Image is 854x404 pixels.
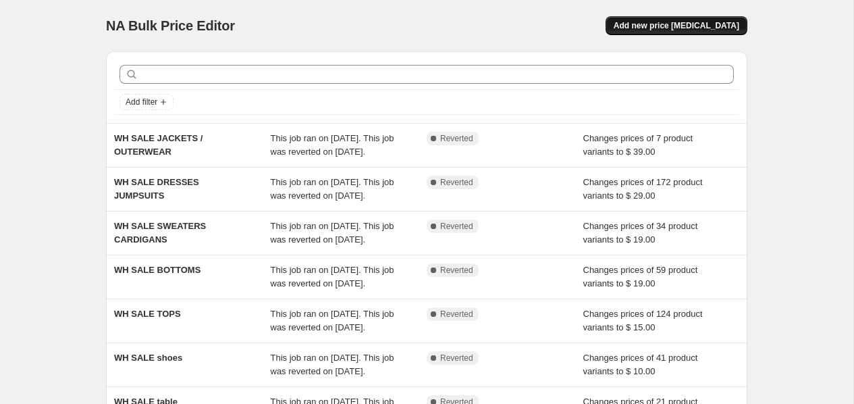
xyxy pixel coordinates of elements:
span: Changes prices of 124 product variants to $ 15.00 [583,309,703,332]
span: WH SALE shoes [114,353,182,363]
span: Changes prices of 7 product variants to $ 39.00 [583,133,693,157]
button: Add new price [MEDICAL_DATA] [606,16,747,35]
button: Add filter [119,94,174,110]
span: Changes prices of 59 product variants to $ 19.00 [583,265,698,288]
span: WH SALE TOPS [114,309,181,319]
span: WH SALE BOTTOMS [114,265,201,275]
span: NA Bulk Price Editor [106,18,235,33]
span: This job ran on [DATE]. This job was reverted on [DATE]. [271,133,394,157]
span: Reverted [440,265,473,276]
span: Reverted [440,309,473,320]
span: Add filter [126,97,157,107]
span: WH SALE JACKETS / OUTERWEAR [114,133,203,157]
span: WH SALE DRESSES JUMPSUITS [114,177,199,201]
span: Changes prices of 41 product variants to $ 10.00 [583,353,698,376]
span: This job ran on [DATE]. This job was reverted on [DATE]. [271,221,394,245]
span: Reverted [440,177,473,188]
span: Reverted [440,353,473,363]
span: This job ran on [DATE]. This job was reverted on [DATE]. [271,309,394,332]
span: Add new price [MEDICAL_DATA] [614,20,739,31]
span: Reverted [440,221,473,232]
span: WH SALE SWEATERS CARDIGANS [114,221,206,245]
span: Changes prices of 172 product variants to $ 29.00 [583,177,703,201]
span: This job ran on [DATE]. This job was reverted on [DATE]. [271,265,394,288]
span: This job ran on [DATE]. This job was reverted on [DATE]. [271,353,394,376]
span: Reverted [440,133,473,144]
span: This job ran on [DATE]. This job was reverted on [DATE]. [271,177,394,201]
span: Changes prices of 34 product variants to $ 19.00 [583,221,698,245]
